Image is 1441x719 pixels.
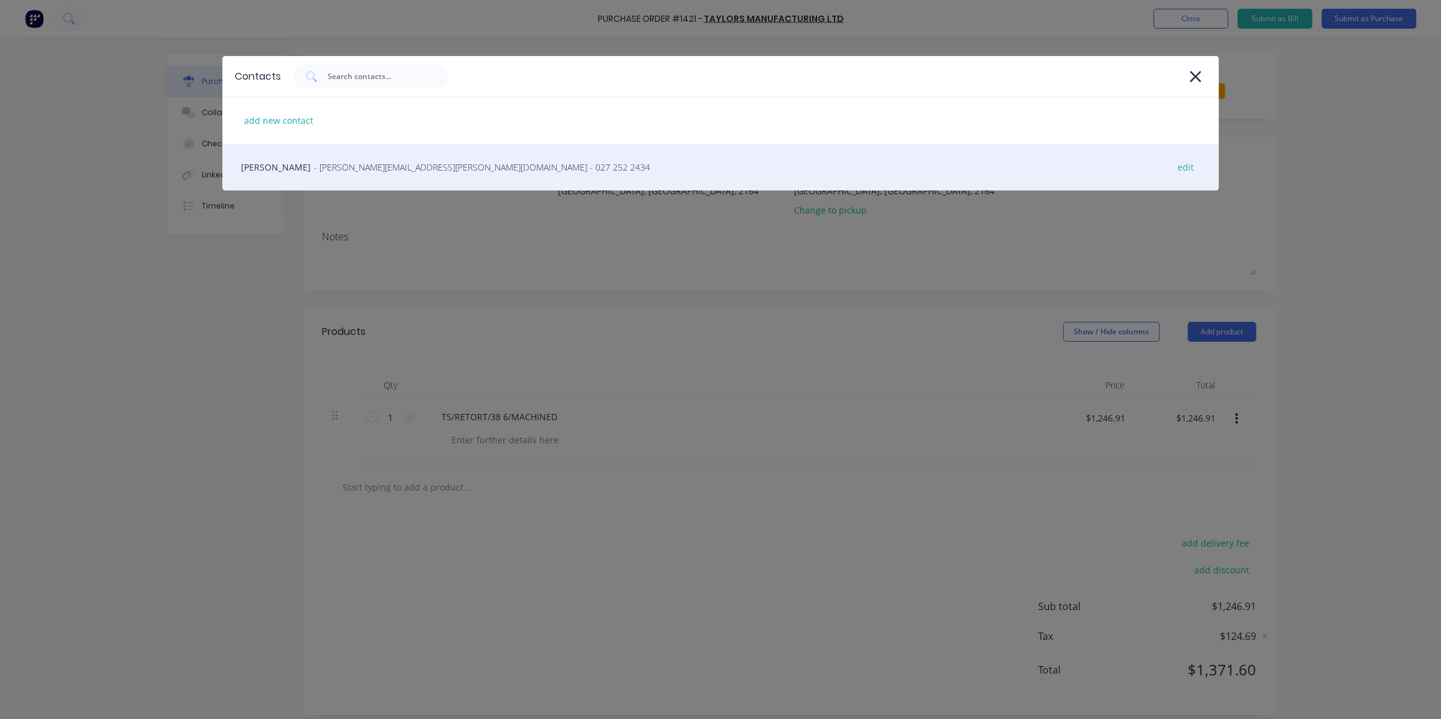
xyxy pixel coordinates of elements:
[326,70,430,83] input: Search contacts...
[314,161,650,174] span: - [PERSON_NAME][EMAIL_ADDRESS][PERSON_NAME][DOMAIN_NAME] - 027 252 2434
[235,69,281,84] div: Contacts
[1171,157,1200,177] div: edit
[222,144,1219,190] div: [PERSON_NAME]
[238,111,319,130] div: add new contact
